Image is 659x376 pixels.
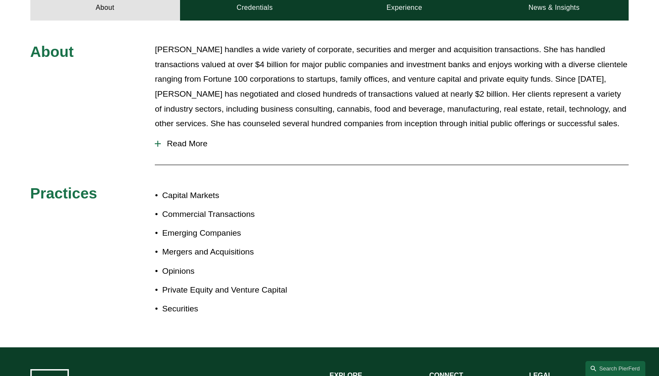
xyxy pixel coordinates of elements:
[162,188,329,203] p: Capital Markets
[162,207,329,222] p: Commercial Transactions
[162,283,329,298] p: Private Equity and Venture Capital
[30,43,74,60] span: About
[162,245,329,260] p: Mergers and Acquisitions
[155,133,629,155] button: Read More
[162,302,329,317] p: Securities
[585,361,645,376] a: Search this site
[162,226,329,241] p: Emerging Companies
[30,185,98,201] span: Practices
[155,42,629,131] p: [PERSON_NAME] handles a wide variety of corporate, securities and merger and acquisition transact...
[161,139,629,148] span: Read More
[162,264,329,279] p: Opinions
